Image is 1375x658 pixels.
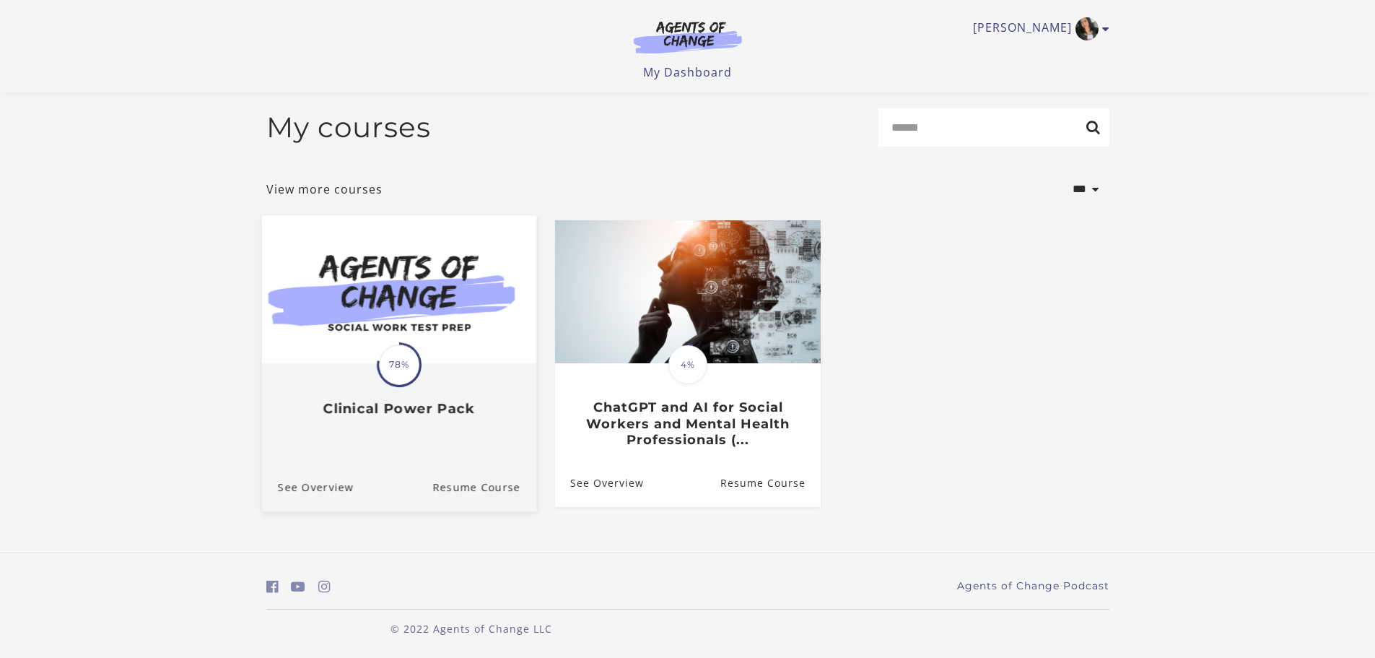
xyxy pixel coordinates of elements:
[555,459,644,506] a: ChatGPT and AI for Social Workers and Mental Health Professionals (...: See Overview
[266,576,279,597] a: https://www.facebook.com/groups/aswbtestprep (Open in a new window)
[291,576,305,597] a: https://www.youtube.com/c/AgentsofChangeTestPrepbyMeaganMitchell (Open in a new window)
[570,399,805,449] h3: ChatGPT and AI for Social Workers and Mental Health Professionals (...
[291,580,305,594] i: https://www.youtube.com/c/AgentsofChangeTestPrepbyMeaganMitchell (Open in a new window)
[619,20,757,53] img: Agents of Change Logo
[973,17,1102,40] a: Toggle menu
[432,462,536,511] a: Clinical Power Pack: Resume Course
[668,345,707,384] span: 4%
[277,400,520,417] h3: Clinical Power Pack
[266,621,676,636] p: © 2022 Agents of Change LLC
[318,580,331,594] i: https://www.instagram.com/agentsofchangeprep/ (Open in a new window)
[266,580,279,594] i: https://www.facebook.com/groups/aswbtestprep (Open in a new window)
[318,576,331,597] a: https://www.instagram.com/agentsofchangeprep/ (Open in a new window)
[643,64,732,80] a: My Dashboard
[957,579,1109,594] a: Agents of Change Podcast
[266,111,431,144] h2: My courses
[266,181,383,198] a: View more courses
[720,459,820,506] a: ChatGPT and AI for Social Workers and Mental Health Professionals (...: Resume Course
[379,345,419,385] span: 78%
[261,462,353,511] a: Clinical Power Pack: See Overview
